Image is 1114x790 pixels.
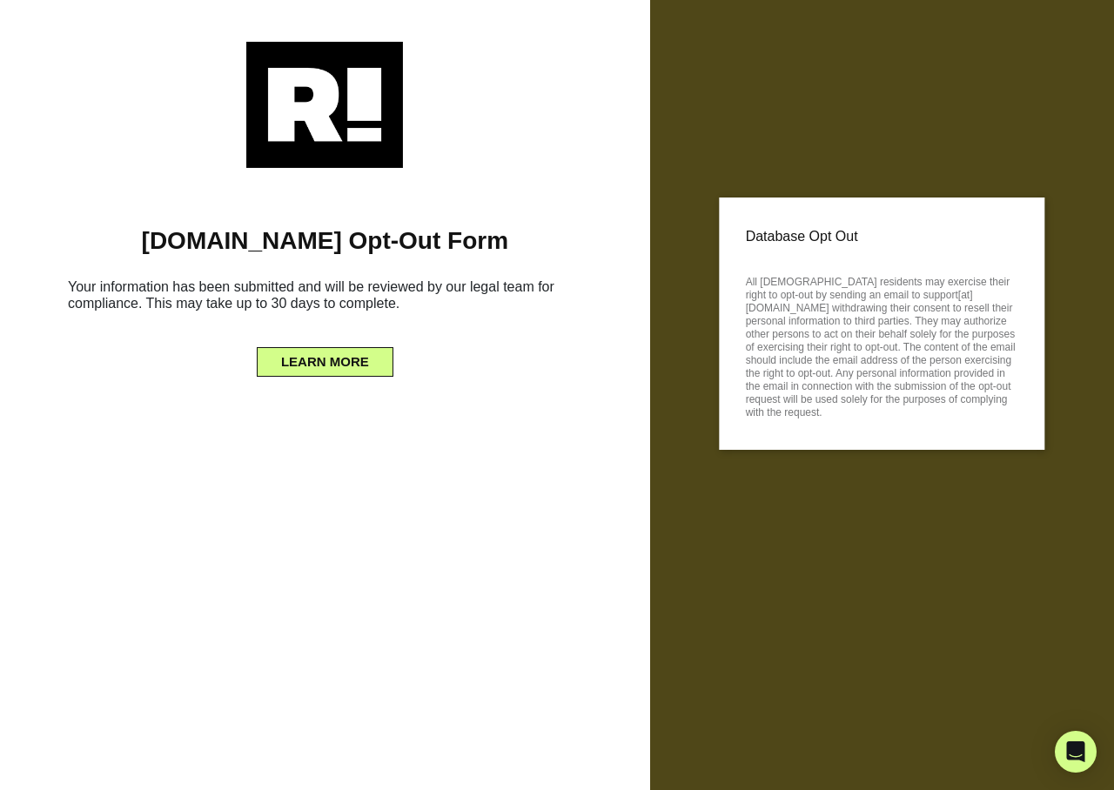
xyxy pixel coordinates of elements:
a: LEARN MORE [257,350,393,364]
p: All [DEMOGRAPHIC_DATA] residents may exercise their right to opt-out by sending an email to suppo... [746,271,1018,419]
p: Database Opt Out [746,224,1018,250]
h6: Your information has been submitted and will be reviewed by our legal team for compliance. This m... [26,271,624,325]
img: Retention.com [246,42,403,168]
div: Open Intercom Messenger [1055,731,1097,773]
h1: [DOMAIN_NAME] Opt-Out Form [26,226,624,256]
button: LEARN MORE [257,347,393,377]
